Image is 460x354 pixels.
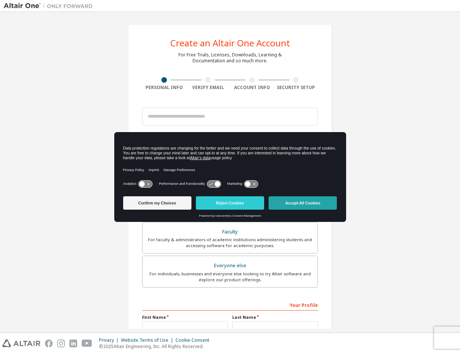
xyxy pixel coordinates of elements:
[147,271,313,283] div: For individuals, businesses and everyone else looking to try Altair software and explore our prod...
[82,340,92,347] img: youtube.svg
[99,337,121,343] div: Privacy
[4,2,96,10] img: Altair One
[186,85,230,91] div: Verify Email
[142,299,318,311] div: Your Profile
[142,85,186,91] div: Personal Info
[69,340,77,347] img: linkedin.svg
[57,340,65,347] img: instagram.svg
[178,52,282,64] div: For Free Trials, Licenses, Downloads, Learning & Documentation and so much more.
[147,227,313,237] div: Faculty
[45,340,53,347] img: facebook.svg
[121,337,175,343] div: Website Terms of Use
[2,340,40,347] img: altair_logo.svg
[274,85,318,91] div: Security Setup
[147,260,313,271] div: Everyone else
[232,314,318,320] label: Last Name
[230,85,274,91] div: Account Info
[170,39,290,47] div: Create an Altair One Account
[175,337,214,343] div: Cookie Consent
[147,237,313,249] div: For faculty & administrators of academic institutions administering students and accessing softwa...
[99,343,214,350] p: © 2025 Altair Engineering, Inc. All Rights Reserved.
[142,314,228,320] label: First Name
